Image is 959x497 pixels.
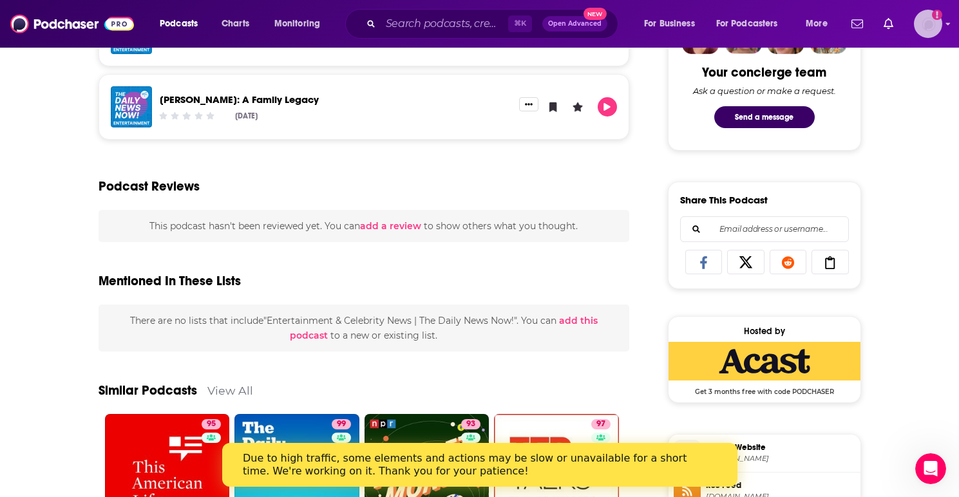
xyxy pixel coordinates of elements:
[706,480,855,491] span: RSS Feed
[111,86,152,127] img: Diana Ross: A Family Legacy
[591,419,611,429] a: 97
[596,418,605,431] span: 97
[290,315,598,341] span: add this podcast
[644,15,695,33] span: For Business
[207,384,253,397] a: View All
[598,97,617,117] button: Play
[706,454,855,464] span: shows.acast.com
[207,418,216,431] span: 95
[915,453,946,484] iframe: Intercom live chat
[99,178,200,194] h3: Podcast Reviews
[584,8,607,20] span: New
[812,250,849,274] a: Copy Link
[274,15,320,33] span: Monitoring
[878,13,898,35] a: Show notifications dropdown
[99,273,241,289] h2: Mentioned In These Lists
[685,250,723,274] a: Share on Facebook
[222,443,737,487] iframe: Intercom live chat banner
[669,342,860,395] a: Acast Deal: Get 3 months free with code PODCHASER
[10,12,134,36] img: Podchaser - Follow, Share and Rate Podcasts
[691,217,838,241] input: Email address or username...
[806,15,828,33] span: More
[680,216,849,242] div: Search followers
[706,442,855,453] span: Official Website
[932,10,942,20] svg: Add a profile image
[693,86,836,96] div: Ask a question or make a request.
[235,111,258,120] div: [DATE]
[714,106,815,128] button: Send a message
[914,10,942,38] button: Show profile menu
[130,315,598,341] span: There are no lists that include "Entertainment & Celebrity News | The Daily News Now!" . You can ...
[160,93,319,106] a: Diana Ross: A Family Legacy
[727,250,764,274] a: Share on X/Twitter
[519,97,538,111] button: Show More Button
[548,21,602,27] span: Open Advanced
[265,14,337,34] button: open menu
[680,194,768,206] h3: Share This Podcast
[770,250,807,274] a: Share on Reddit
[99,382,197,399] a: Similar Podcasts
[669,380,860,396] span: Get 3 months free with code PODCHASER
[568,97,587,117] button: Leave a Rating
[914,10,942,38] span: Logged in as maryalyson
[702,64,826,80] div: Your concierge team
[151,14,214,34] button: open menu
[674,440,855,467] a: Official Website[DOMAIN_NAME]
[337,418,346,431] span: 99
[914,10,942,38] img: User Profile
[202,419,221,429] a: 95
[160,15,198,33] span: Podcasts
[635,14,711,34] button: open menu
[149,220,578,232] span: This podcast hasn't been reviewed yet. You can to show others what you thought.
[669,326,860,337] div: Hosted by
[461,419,480,429] a: 93
[157,111,216,120] div: Community Rating: 0 out of 5
[332,419,351,429] a: 99
[213,14,257,34] a: Charts
[466,418,475,431] span: 93
[544,97,563,117] button: Bookmark Episode
[708,14,797,34] button: open menu
[360,219,421,233] button: add a review
[846,13,868,35] a: Show notifications dropdown
[542,16,607,32] button: Open AdvancedNew
[222,15,249,33] span: Charts
[381,14,508,34] input: Search podcasts, credits, & more...
[508,15,532,32] span: ⌘ K
[716,15,778,33] span: For Podcasters
[797,14,844,34] button: open menu
[669,342,860,380] img: Acast Deal: Get 3 months free with code PODCHASER
[357,9,631,39] div: Search podcasts, credits, & more...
